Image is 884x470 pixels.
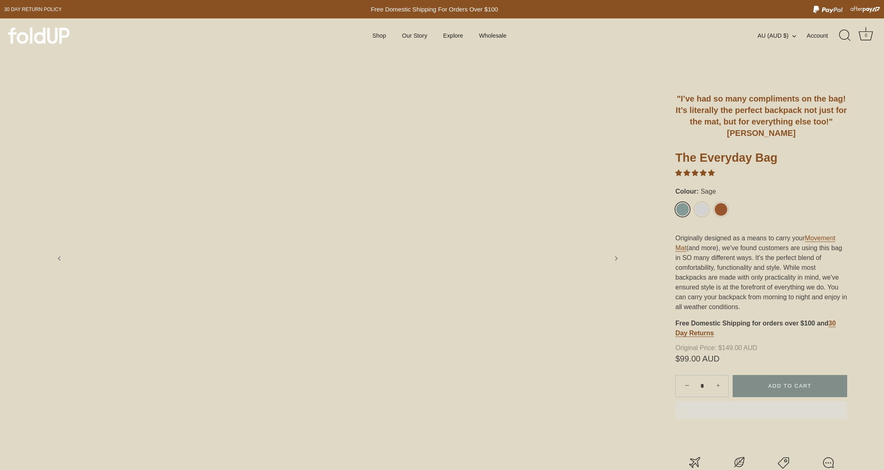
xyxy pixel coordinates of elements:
a: − [677,376,695,394]
input: Quantity [695,375,709,398]
h6: "I’ve had so many compliments on the bag! It’s literally the perfect backpack not just for the ma... [675,93,847,139]
span: 4.97 stars [675,169,715,176]
a: Rust [714,202,728,217]
a: Sage [675,202,690,217]
button: AU (AUD $) [758,32,805,39]
button: Add to Cart [733,375,847,397]
a: Search [836,27,854,45]
strong: Free Domestic Shipping for orders over $100 and [675,320,828,327]
span: $99.00 AUD [675,355,847,362]
a: 30 day Return policy [4,5,62,14]
a: Our Story [395,28,434,43]
a: Wholesale [472,28,514,43]
a: Account [807,31,842,41]
h1: The Everyday Bag [675,150,847,168]
span: $149.00 AUD [675,345,845,351]
a: Explore [436,28,470,43]
span: Sage [699,188,716,195]
p: Originally designed as a means to carry your (and more), we've found customers are using this bag... [675,233,847,312]
a: Next slide [607,249,625,267]
a: Shop [365,28,393,43]
a: Light Grey [695,202,709,217]
a: + [710,377,728,395]
div: Primary navigation [352,28,527,43]
a: Cart [857,27,875,45]
label: Colour: [675,188,847,195]
div: 0 [862,32,870,40]
a: Previous slide [50,249,68,267]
